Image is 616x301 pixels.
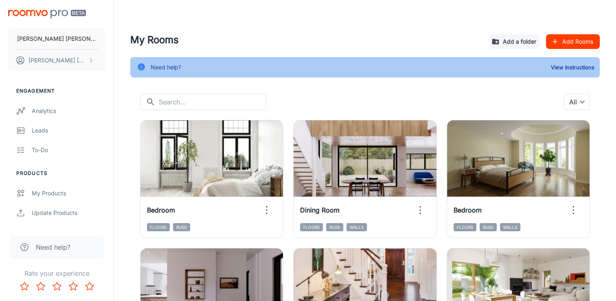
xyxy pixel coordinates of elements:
div: My Products [32,189,105,198]
span: Need help? [36,242,70,252]
span: Floors [147,223,170,231]
button: [PERSON_NAME] [PERSON_NAME] [8,28,105,49]
span: Walls [500,223,520,231]
p: Rate your experience [7,268,107,278]
p: [PERSON_NAME] [PERSON_NAME] [28,56,86,65]
button: Rate 4 star [65,278,81,294]
div: All [563,94,590,110]
div: Need help? [151,60,181,75]
div: Analytics [32,106,105,115]
button: [PERSON_NAME] [PERSON_NAME] [8,50,105,71]
h4: My Rooms [130,33,483,47]
div: Update Products [32,208,105,217]
span: Rugs [480,223,497,231]
img: Roomvo PRO Beta [8,10,86,18]
button: Rate 1 star [16,278,33,294]
span: Floors [454,223,476,231]
span: Rugs [326,223,343,231]
p: [PERSON_NAME] [PERSON_NAME] [17,34,96,43]
button: View Instructions [549,61,596,73]
span: Rugs [173,223,190,231]
h6: Bedroom [454,205,482,215]
button: Rate 3 star [49,278,65,294]
h6: Dining Room [300,205,340,215]
span: Walls [346,223,367,231]
span: Floors [300,223,323,231]
h6: Bedroom [147,205,175,215]
input: Search... [159,94,266,110]
button: Add Rooms [546,34,600,49]
button: Rate 2 star [33,278,49,294]
div: Leads [32,126,105,135]
button: Rate 5 star [81,278,98,294]
button: Add a folder [490,34,539,49]
div: To-do [32,146,105,155]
